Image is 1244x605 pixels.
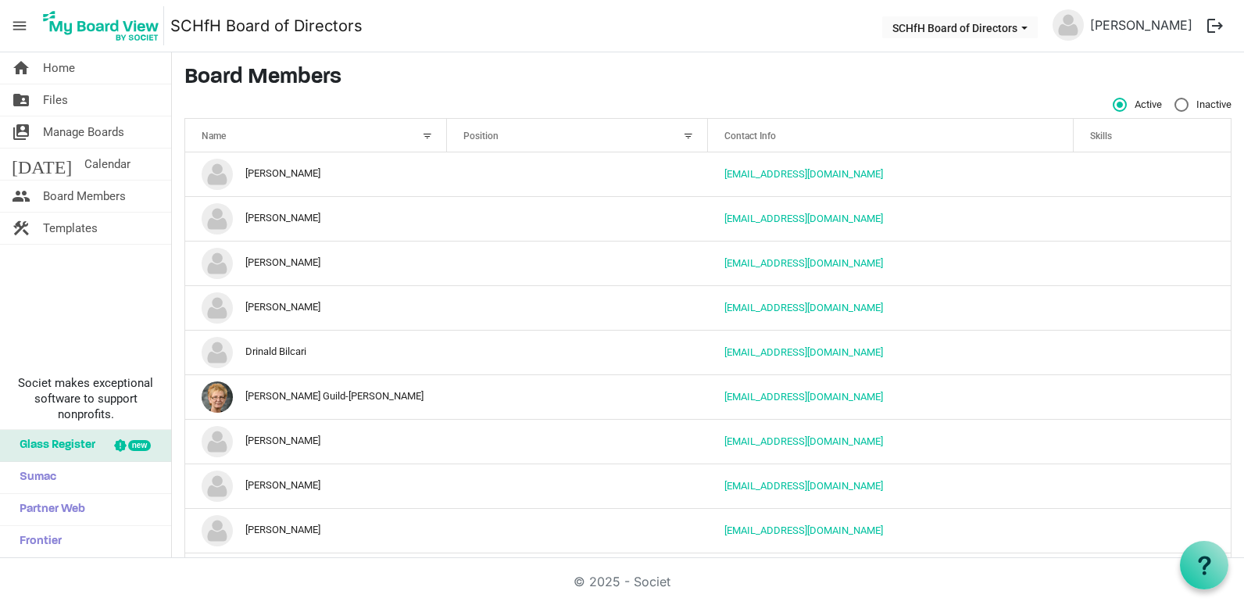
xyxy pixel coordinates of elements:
td: column header Position [447,419,709,464]
a: SCHfH Board of Directors [170,10,363,41]
span: [DATE] [12,149,72,180]
img: no-profile-picture.svg [202,515,233,546]
span: Glass Register [12,430,95,461]
img: no-profile-picture.svg [202,292,233,324]
span: Templates [43,213,98,244]
span: Board Members [43,181,126,212]
img: OdoFlBhvpqldIb-P7DSP__0e_FQEGjDop-zdg6bAjxMQkRQHUP05SVAWdTjSztsLK7yiDQnaGncWXRcj43Amrg_thumb.png [202,381,233,413]
td: Faye Guild-Nash is template cell column header Name [185,374,447,419]
span: Active [1113,98,1162,112]
img: no-profile-picture.svg [202,248,233,279]
td: is template cell column header Skills [1074,285,1231,330]
img: no-profile-picture.svg [1053,9,1084,41]
td: is template cell column header Skills [1074,419,1231,464]
td: mikerawleigh@gmail.com is template cell column header Contact Info [708,508,1074,553]
a: My Board View Logo [38,6,170,45]
td: desireeorourke1@gmail.com is template cell column header Contact Info [708,285,1074,330]
span: Files [43,84,68,116]
span: switch_account [12,116,30,148]
td: column header Position [447,330,709,374]
a: [EMAIL_ADDRESS][DOMAIN_NAME] [724,302,883,313]
span: Contact Info [724,131,776,141]
td: column header Position [447,508,709,553]
button: SCHfH Board of Directors dropdownbutton [882,16,1038,38]
td: Desiree O'Rourke is template cell column header Name [185,285,447,330]
td: is template cell column header Skills [1074,553,1231,597]
a: [EMAIL_ADDRESS][DOMAIN_NAME] [724,346,883,358]
a: [EMAIL_ADDRESS][DOMAIN_NAME] [724,213,883,224]
td: Phillip Kruger is template cell column header Name [185,553,447,597]
td: scutler@stny.rr.com is template cell column header Contact Info [708,241,1074,285]
td: is template cell column header Skills [1074,196,1231,241]
td: column header Position [447,464,709,508]
a: [EMAIL_ADDRESS][DOMAIN_NAME] [724,168,883,180]
img: no-profile-picture.svg [202,203,233,234]
td: is template cell column header Skills [1074,241,1231,285]
td: column header Position [447,241,709,285]
td: fayeguildnash@howardhanna.com is template cell column header Contact Info [708,374,1074,419]
a: [EMAIL_ADDRESS][DOMAIN_NAME] [724,480,883,492]
span: Partner Web [12,494,85,525]
span: people [12,181,30,212]
td: Drinald Bilcari is template cell column header Name [185,330,447,374]
td: is template cell column header Skills [1074,152,1231,196]
td: alisonmhunt1@gmail.com is template cell column header Contact Info [708,152,1074,196]
td: drinaldbilcari@gmail.com is template cell column header Contact Info [708,330,1074,374]
span: Name [202,131,226,141]
td: Barry Nicholson is template cell column header Name [185,196,447,241]
td: phil.kruger@thedunngroup.com is template cell column header Contact Info [708,553,1074,597]
span: menu [5,11,34,41]
td: barryanninc@gmail.com is template cell column header Contact Info [708,196,1074,241]
td: stevenshj@icloud.com is template cell column header Contact Info [708,419,1074,464]
a: [PERSON_NAME] [1084,9,1199,41]
span: Home [43,52,75,84]
a: © 2025 - Societ [574,574,670,589]
a: [EMAIL_ADDRESS][DOMAIN_NAME] [724,524,883,536]
td: wrightmichele13@gmail.com is template cell column header Contact Info [708,464,1074,508]
span: Position [463,131,499,141]
a: [EMAIL_ADDRESS][DOMAIN_NAME] [724,435,883,447]
h3: Board Members [184,65,1231,91]
span: Societ makes exceptional software to support nonprofits. [7,375,164,422]
td: column header Position [447,285,709,330]
img: no-profile-picture.svg [202,426,233,457]
div: new [128,440,151,451]
span: Sumac [12,462,56,493]
span: Inactive [1174,98,1231,112]
td: Buddy Cutler is template cell column header Name [185,241,447,285]
a: [EMAIL_ADDRESS][DOMAIN_NAME] [724,391,883,403]
span: Skills [1090,131,1112,141]
td: column header Position [447,196,709,241]
span: Calendar [84,149,130,180]
img: no-profile-picture.svg [202,471,233,502]
td: is template cell column header Skills [1074,464,1231,508]
td: is template cell column header Skills [1074,508,1231,553]
td: column header Position [447,374,709,419]
span: Manage Boards [43,116,124,148]
span: home [12,52,30,84]
td: Harrie Stevens is template cell column header Name [185,419,447,464]
span: Frontier [12,526,62,557]
td: column header Position [447,553,709,597]
span: folder_shared [12,84,30,116]
td: Alison Hunt is template cell column header Name [185,152,447,196]
td: is template cell column header Skills [1074,374,1231,419]
img: no-profile-picture.svg [202,337,233,368]
td: Mike Rawleigh is template cell column header Name [185,508,447,553]
td: is template cell column header Skills [1074,330,1231,374]
img: My Board View Logo [38,6,164,45]
td: column header Position [447,152,709,196]
td: Michele Wright is template cell column header Name [185,464,447,508]
button: logout [1199,9,1231,42]
span: construction [12,213,30,244]
a: [EMAIL_ADDRESS][DOMAIN_NAME] [724,257,883,269]
img: no-profile-picture.svg [202,159,233,190]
